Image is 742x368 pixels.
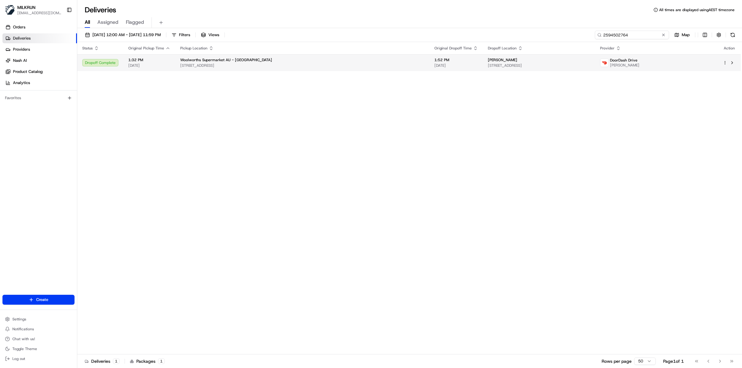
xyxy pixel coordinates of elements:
[2,78,77,88] a: Analytics
[595,31,669,39] input: Type to search
[130,358,165,364] div: Packages
[13,80,30,86] span: Analytics
[2,335,75,343] button: Chat with us!
[82,31,164,39] button: [DATE] 12:00 AM - [DATE] 11:59 PM
[12,327,34,332] span: Notifications
[85,358,120,364] div: Deliveries
[180,63,424,68] span: [STREET_ADDRESS]
[488,46,517,51] span: Dropoff Location
[2,345,75,353] button: Toggle Theme
[610,58,638,63] span: DoorDash Drive
[2,295,75,305] button: Create
[5,5,15,15] img: MILKRUN
[12,317,26,322] span: Settings
[179,32,190,38] span: Filters
[17,11,62,15] button: [EMAIL_ADDRESS][DOMAIN_NAME]
[126,19,144,26] span: Flagged
[488,63,590,68] span: [STREET_ADDRESS]
[2,56,77,66] a: Nash AI
[434,57,478,62] span: 1:52 PM
[12,356,25,361] span: Log out
[13,36,31,41] span: Deliveries
[434,63,478,68] span: [DATE]
[2,67,77,77] a: Product Catalog
[2,325,75,333] button: Notifications
[728,31,737,39] button: Refresh
[13,47,30,52] span: Providers
[2,44,77,54] a: Providers
[663,358,684,364] div: Page 1 of 1
[13,24,25,30] span: Orders
[97,19,118,26] span: Assigned
[82,46,93,51] span: Status
[659,7,735,12] span: All times are displayed using AEST timezone
[158,358,165,364] div: 1
[723,46,736,51] div: Action
[13,58,27,63] span: Nash AI
[488,57,517,62] span: [PERSON_NAME]
[2,315,75,324] button: Settings
[85,19,90,26] span: All
[610,63,639,68] span: [PERSON_NAME]
[36,297,48,302] span: Create
[128,57,170,62] span: 1:32 PM
[602,358,632,364] p: Rows per page
[2,93,75,103] div: Favorites
[180,46,207,51] span: Pickup Location
[169,31,193,39] button: Filters
[13,69,43,74] span: Product Catalog
[17,4,36,11] button: MILKRUN
[208,32,219,38] span: Views
[2,22,77,32] a: Orders
[2,354,75,363] button: Log out
[180,57,272,62] span: Woolworths Supermarket AU - [GEOGRAPHIC_DATA]
[128,46,164,51] span: Original Pickup Time
[600,59,608,67] img: doordash_logo_v2.png
[128,63,170,68] span: [DATE]
[434,46,472,51] span: Original Dropoff Time
[113,358,120,364] div: 1
[2,2,64,17] button: MILKRUNMILKRUN[EMAIL_ADDRESS][DOMAIN_NAME]
[682,32,690,38] span: Map
[198,31,222,39] button: Views
[92,32,161,38] span: [DATE] 12:00 AM - [DATE] 11:59 PM
[2,33,77,43] a: Deliveries
[85,5,116,15] h1: Deliveries
[12,346,37,351] span: Toggle Theme
[12,336,35,341] span: Chat with us!
[672,31,693,39] button: Map
[600,46,615,51] span: Provider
